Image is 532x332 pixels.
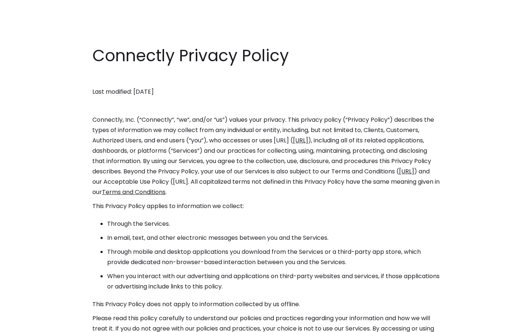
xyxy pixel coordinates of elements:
[92,44,440,67] h1: Connectly Privacy Policy
[107,271,440,292] li: When you interact with our advertising and applications on third-party websites and services, if ...
[102,188,166,196] a: Terms and Conditions
[399,167,414,176] a: [URL]
[107,233,440,243] li: In email, text, and other electronic messages between you and the Services.
[7,318,44,329] aside: Language selected: English
[15,319,44,329] ul: Language list
[92,201,440,211] p: This Privacy Policy applies to information we collect:
[92,299,440,309] p: This Privacy Policy does not apply to information collected by us offline.
[293,136,308,145] a: [URL]
[92,101,440,111] p: ‍
[92,87,440,97] p: Last modified: [DATE]
[92,73,440,83] p: ‍
[107,219,440,229] li: Through the Services.
[92,115,440,197] p: Connectly, Inc. (“Connectly”, “we”, and/or “us”) values your privacy. This privacy policy (“Priva...
[107,247,440,267] li: Through mobile and desktop applications you download from the Services or a third-party app store...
